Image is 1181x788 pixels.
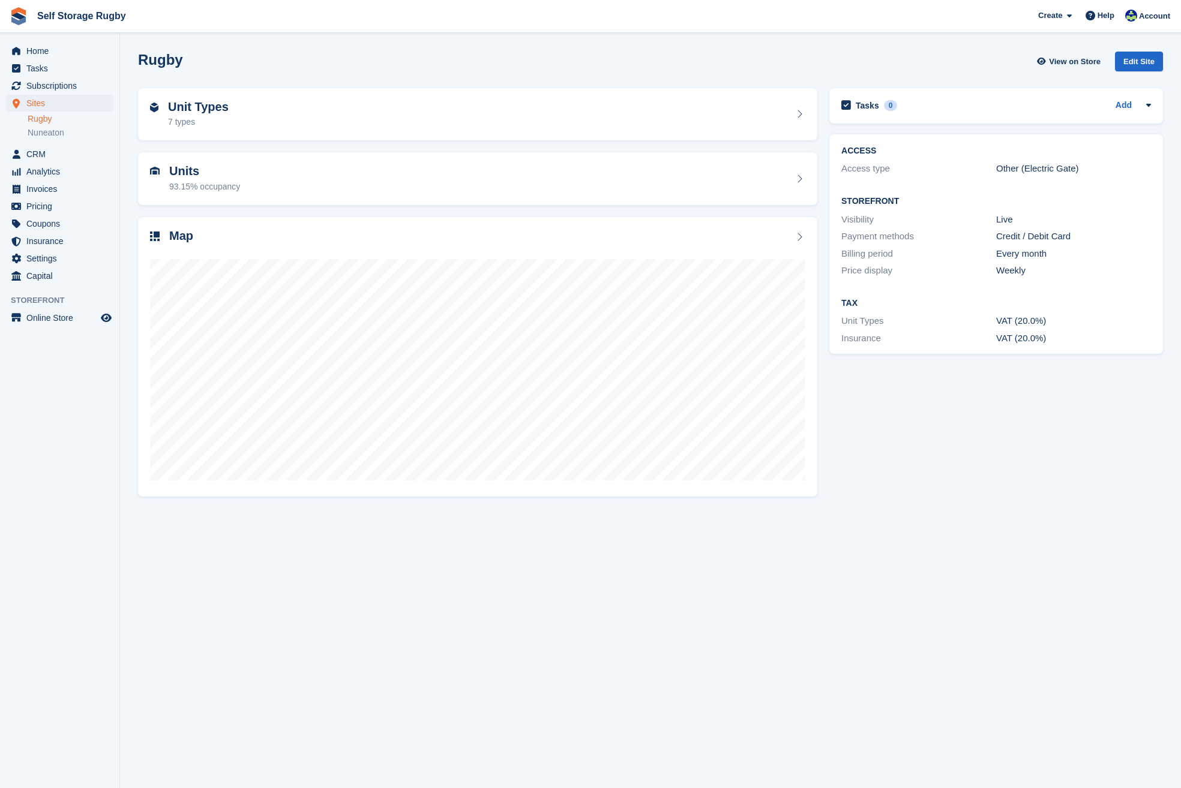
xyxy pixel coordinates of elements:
[856,100,879,111] h2: Tasks
[6,43,113,59] a: menu
[26,198,98,215] span: Pricing
[28,113,113,125] a: Rugby
[6,198,113,215] a: menu
[99,311,113,325] a: Preview store
[26,309,98,326] span: Online Store
[168,100,229,114] h2: Unit Types
[1115,52,1163,71] div: Edit Site
[26,267,98,284] span: Capital
[6,309,113,326] a: menu
[138,52,183,68] h2: Rugby
[26,60,98,77] span: Tasks
[6,215,113,232] a: menu
[26,146,98,163] span: CRM
[6,233,113,249] a: menu
[6,77,113,94] a: menu
[6,163,113,180] a: menu
[996,264,1151,278] div: Weekly
[841,213,996,227] div: Visibility
[28,127,113,139] a: Nuneaton
[841,299,1151,308] h2: Tax
[26,43,98,59] span: Home
[841,162,996,176] div: Access type
[11,294,119,306] span: Storefront
[1049,56,1101,68] span: View on Store
[1139,10,1170,22] span: Account
[169,181,240,193] div: 93.15% occupancy
[884,100,898,111] div: 0
[841,197,1151,206] h2: Storefront
[138,217,817,497] a: Map
[841,247,996,261] div: Billing period
[996,332,1151,345] div: VAT (20.0%)
[1125,10,1137,22] img: Richard Palmer
[26,77,98,94] span: Subscriptions
[26,250,98,267] span: Settings
[6,267,113,284] a: menu
[996,247,1151,261] div: Every month
[841,230,996,243] div: Payment methods
[6,181,113,197] a: menu
[26,233,98,249] span: Insurance
[150,103,158,112] img: unit-type-icn-2b2737a686de81e16bb02015468b77c625bbabd49415b5ef34ead5e3b44a266d.svg
[32,6,131,26] a: Self Storage Rugby
[1035,52,1105,71] a: View on Store
[841,332,996,345] div: Insurance
[168,116,229,128] div: 7 types
[841,264,996,278] div: Price display
[26,215,98,232] span: Coupons
[1038,10,1062,22] span: Create
[841,146,1151,156] h2: ACCESS
[1116,99,1132,113] a: Add
[26,163,98,180] span: Analytics
[996,162,1151,176] div: Other (Electric Gate)
[138,152,817,205] a: Units 93.15% occupancy
[150,167,160,175] img: unit-icn-7be61d7bf1b0ce9d3e12c5938cc71ed9869f7b940bace4675aadf7bd6d80202e.svg
[1098,10,1114,22] span: Help
[1115,52,1163,76] a: Edit Site
[138,88,817,141] a: Unit Types 7 types
[6,146,113,163] a: menu
[10,7,28,25] img: stora-icon-8386f47178a22dfd0bd8f6a31ec36ba5ce8667c1dd55bd0f319d3a0aa187defe.svg
[169,164,240,178] h2: Units
[6,95,113,112] a: menu
[6,60,113,77] a: menu
[6,250,113,267] a: menu
[26,95,98,112] span: Sites
[841,314,996,328] div: Unit Types
[996,314,1151,328] div: VAT (20.0%)
[996,213,1151,227] div: Live
[169,229,193,243] h2: Map
[996,230,1151,243] div: Credit / Debit Card
[26,181,98,197] span: Invoices
[150,231,160,241] img: map-icn-33ee37083ee616e46c38cad1a60f524a97daa1e2b2c8c0bc3eb3415660979fc1.svg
